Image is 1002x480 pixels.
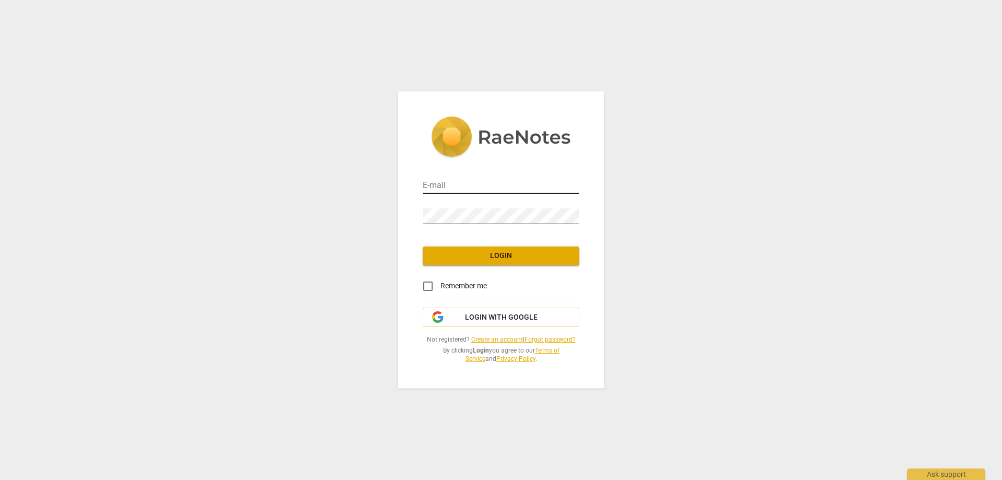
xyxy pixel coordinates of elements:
span: Login with Google [465,312,538,323]
a: Terms of Service [466,347,559,363]
img: 5ac2273c67554f335776073100b6d88f.svg [431,116,571,159]
button: Login [423,247,579,265]
div: Ask support [907,469,985,480]
a: Forgot password? [524,336,576,343]
button: Login with Google [423,308,579,327]
span: Remember me [440,280,487,291]
span: By clicking you agree to our and . [423,346,579,364]
a: Create an account [471,336,523,343]
span: Login [431,251,571,261]
span: Not registered? | [423,335,579,344]
b: Login [473,347,489,354]
a: Privacy Policy [496,355,535,362]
